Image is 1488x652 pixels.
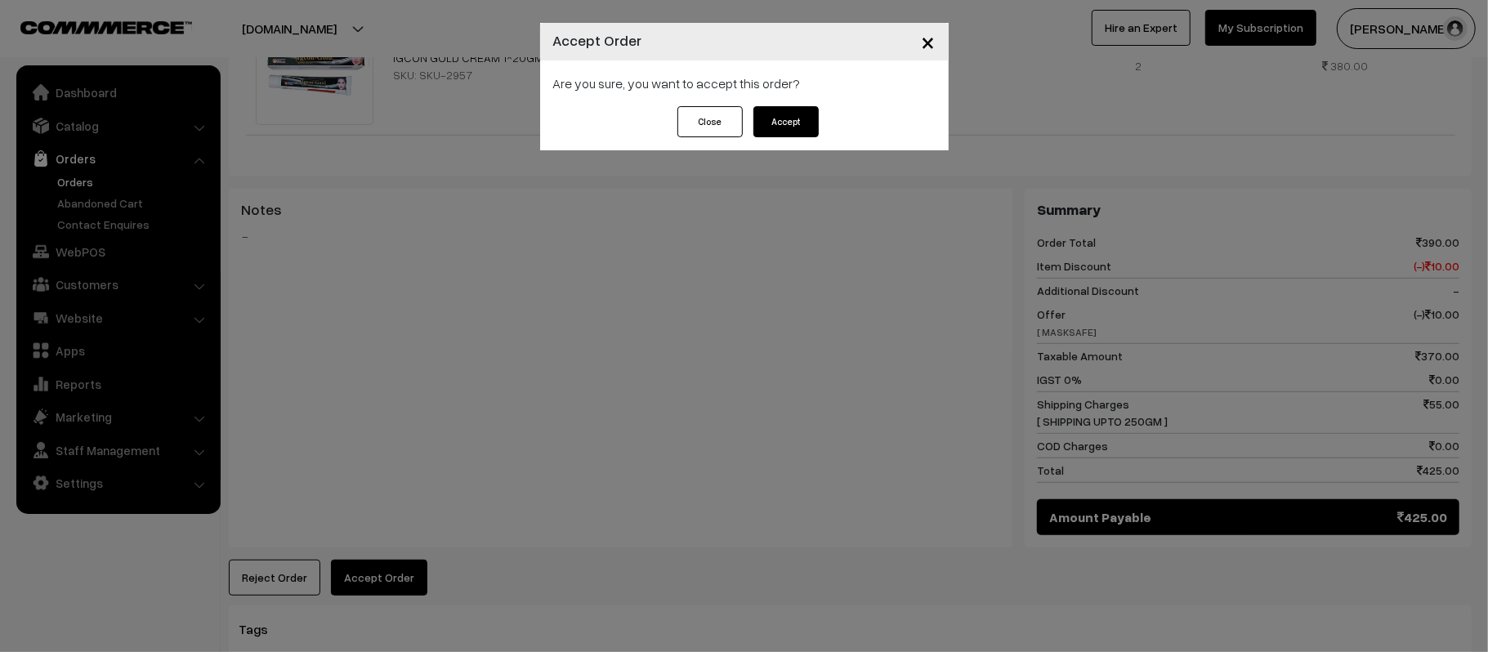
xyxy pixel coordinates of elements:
[922,26,936,56] span: ×
[553,29,642,51] h4: Accept Order
[677,106,743,137] button: Close
[909,16,949,67] button: Close
[540,60,949,106] div: Are you sure, you want to accept this order?
[753,106,819,137] button: Accept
